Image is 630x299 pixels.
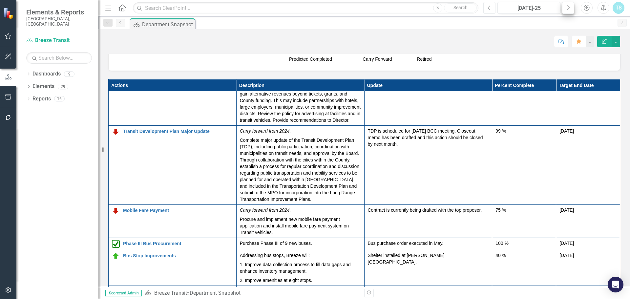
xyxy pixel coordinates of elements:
td: Double-Click to Edit Right Click for Context Menu [109,238,237,250]
input: Search Below... [26,52,92,64]
img: Sarasota%20Predicted%20Complete.png [284,57,289,62]
img: Sarasota%20Hourglass%20v2.png [411,57,417,62]
td: Double-Click to Edit [492,126,556,205]
img: Below Plan [112,207,120,215]
div: 16 [54,96,65,102]
span: Retired [417,56,431,62]
p: Addressing bus stops, Breeze will: [240,252,361,260]
button: [DATE]-25 [497,2,560,14]
p: Complete major update of the Transit Development Plan (TDP), including public participation, coor... [240,136,361,203]
a: Breeze Transit [154,290,187,296]
p: Investigate and develop a list of pathways for Breeze to gain alternative revenues beyond tickets... [240,84,361,123]
a: Phase III Bus Procurement [123,241,233,246]
div: Department Snapshot [142,20,194,29]
span: Predicted Completed [289,56,332,62]
span: [DATE] [559,128,574,134]
em: Carry forward from 2024. [240,207,291,213]
td: Double-Click to Edit Right Click for Context Menu [109,126,237,205]
td: Double-Click to Edit [492,82,556,126]
img: ClearPoint Strategy [3,8,15,19]
p: 2. Improve amenities at eight stops. [240,276,361,284]
div: 99 % [495,128,553,134]
button: Search [444,3,477,12]
div: » [145,289,359,297]
div: 75 % [495,207,553,213]
a: Breeze Transit [26,37,92,44]
div: 29 [58,84,68,89]
td: Double-Click to Edit [556,126,620,205]
p: Bus purchase order executed in May. [368,240,489,246]
td: Double-Click to Edit [364,82,492,126]
div: Department Snapshot [190,290,241,296]
td: Double-Click to Edit [364,126,492,205]
a: Transit Development Plan Major Update [123,129,233,134]
button: TS [613,2,624,14]
td: Double-Click to Edit [492,250,556,286]
p: TDP is scheduled for [DATE] BCC meeting. Closeout memo has been drafted and this action should be... [368,128,489,147]
td: Double-Click to Edit [236,238,364,250]
span: Carry Forward [363,56,392,62]
p: 1. Improve data collection process to fill data gaps and enhance inventory management. [240,260,361,276]
td: Double-Click to Edit [236,205,364,238]
td: Double-Click to Edit [556,238,620,250]
td: Double-Click to Edit [364,238,492,250]
p: Procure and implement new mobile fare payment application and install mobile fare payment system ... [240,215,361,236]
span: Scorecard Admin [105,290,142,296]
td: Double-Click to Edit [492,205,556,238]
img: On Target [112,252,120,260]
div: 9 [64,71,74,77]
td: Double-Click to Edit [492,238,556,250]
div: Open Intercom Messenger [608,277,623,292]
div: [DATE]-25 [500,4,558,12]
a: Dashboards [32,70,61,78]
span: Elements & Reports [26,8,92,16]
td: Double-Click to Edit [236,250,364,286]
td: Double-Click to Edit Right Click for Context Menu [109,205,237,238]
p: Shelter installed at [PERSON_NAME][GEOGRAPHIC_DATA]. [368,252,489,265]
img: Completed [112,240,120,248]
em: Carry forward from 2024. [240,128,291,134]
img: Below Plan [112,128,120,136]
small: [GEOGRAPHIC_DATA], [GEOGRAPHIC_DATA] [26,16,92,27]
span: [DATE] [559,253,574,258]
p: Contract is currently being drafted with the top proposer. [368,207,489,213]
td: Double-Click to Edit Right Click for Context Menu [109,250,237,286]
span: [DATE] [559,207,574,213]
div: 100 % [495,240,553,246]
span: Search [453,5,468,10]
span: [DATE] [559,241,574,246]
td: Double-Click to Edit [556,205,620,238]
a: Elements [32,83,54,90]
input: Search ClearPoint... [133,2,478,14]
td: Double-Click to Edit [364,250,492,286]
td: Double-Click to Edit [364,205,492,238]
a: Reports [32,95,51,103]
td: Double-Click to Edit [236,126,364,205]
p: Purchase Phase III of 9 new buses. [240,240,361,246]
td: Double-Click to Edit [556,250,620,286]
a: Mobile Fare Payment [123,208,233,213]
img: Sarasota%20Carry%20Forward.png [357,57,363,62]
td: Double-Click to Edit Right Click for Context Menu [109,82,237,126]
a: Bus Stop Improvements [123,253,233,258]
td: Double-Click to Edit [556,82,620,126]
div: 40 % [495,252,553,259]
td: Double-Click to Edit [236,82,364,126]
